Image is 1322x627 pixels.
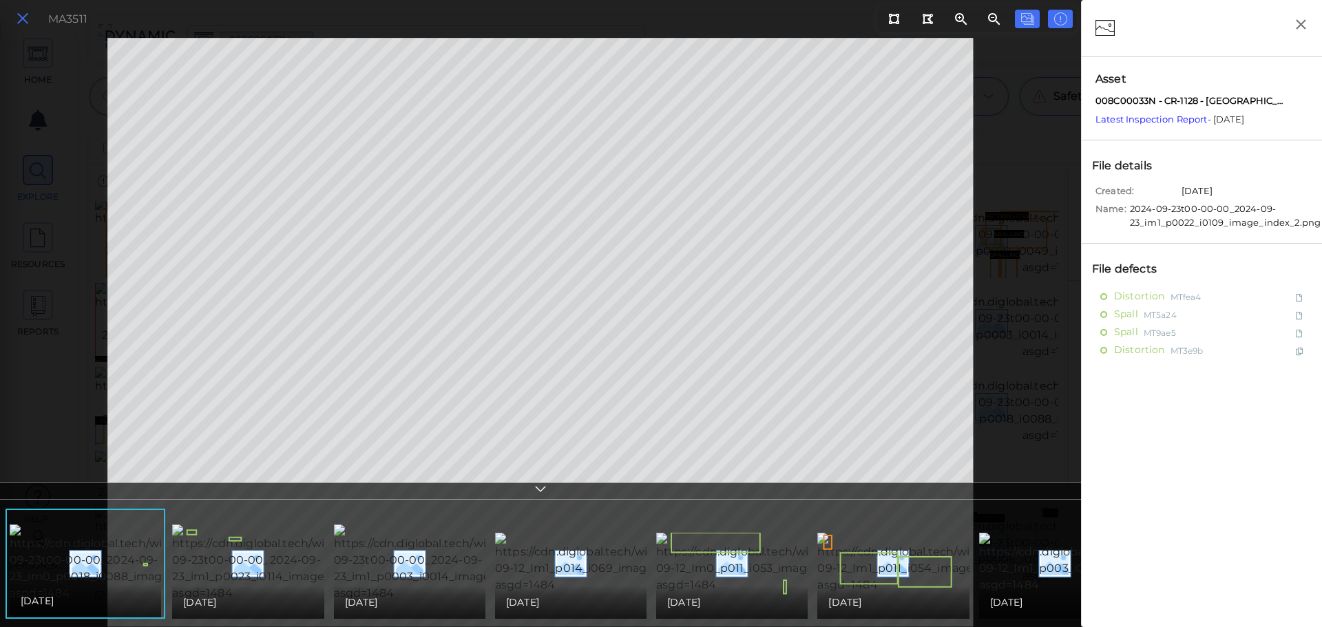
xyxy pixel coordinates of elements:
[979,533,1235,593] img: https://cdn.diglobal.tech/width210/1484/2022-09-12_Im1_p003_i014_image_index_2.png?asgd=1484
[1089,323,1315,341] div: SpallMT9ae5
[1095,114,1208,125] a: Latest Inspection Report
[506,594,539,610] span: [DATE]
[1130,202,1321,229] span: 2024-09-23t00-00-00_2024-09-23_im1_p0022_i0109_image_index_2.png
[1089,154,1170,178] div: File details
[667,594,700,610] span: [DATE]
[183,594,216,610] span: [DATE]
[1095,94,1288,108] span: 008C00033N - CR-1128 - Salem Creek Road Over MCCOYS FORK
[1095,114,1244,125] span: - [DATE]
[1114,288,1165,306] span: Distortion
[1114,342,1165,359] span: Distortion
[1182,184,1213,202] span: [DATE]
[1095,71,1308,87] span: Asset
[1144,324,1176,341] span: MT9ae5
[1089,288,1315,306] div: DistortionMTfea4
[345,594,378,610] span: [DATE]
[817,533,1073,593] img: https://cdn.diglobal.tech/width210/1484/2022-09-12_Im1_p011_i054_image_index_2.png?asgd=1484
[990,594,1023,610] span: [DATE]
[1144,306,1177,323] span: MT5a24
[1114,306,1138,323] span: Spall
[10,524,266,602] img: https://cdn.diglobal.tech/width210/1484/2024-09-23t00-00-00_2024-09-23_im0_p0018_i0088_image_inde...
[1089,341,1315,359] div: DistortionMT3e9b
[1171,342,1204,359] span: MT3e9b
[172,524,429,602] img: https://cdn.diglobal.tech/width210/1484/2024-09-23t00-00-00_2024-09-23_im1_p0023_i0114_image_inde...
[1171,288,1202,306] span: MTfea4
[1089,306,1315,323] div: SpallMT5a24
[1089,257,1175,281] div: File defects
[1263,565,1312,617] iframe: Chat
[21,593,54,609] span: [DATE]
[1114,324,1138,341] span: Spall
[1095,184,1178,202] span: Created:
[495,533,751,593] img: https://cdn.diglobal.tech/width210/1484/2022-09-12_Im1_p014_i069_image_index_2.png?asgd=1484
[656,533,912,593] img: https://cdn.diglobal.tech/width210/1484/2022-09-12_Im0_p011_i053_image_index_1.png?asgd=1484
[334,524,591,602] img: https://cdn.diglobal.tech/width210/1484/2024-09-23t00-00-00_2024-09-23_im1_p0003_i0014_image_inde...
[828,594,861,610] span: [DATE]
[48,11,87,28] div: MA3511
[1095,202,1126,220] span: Name:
